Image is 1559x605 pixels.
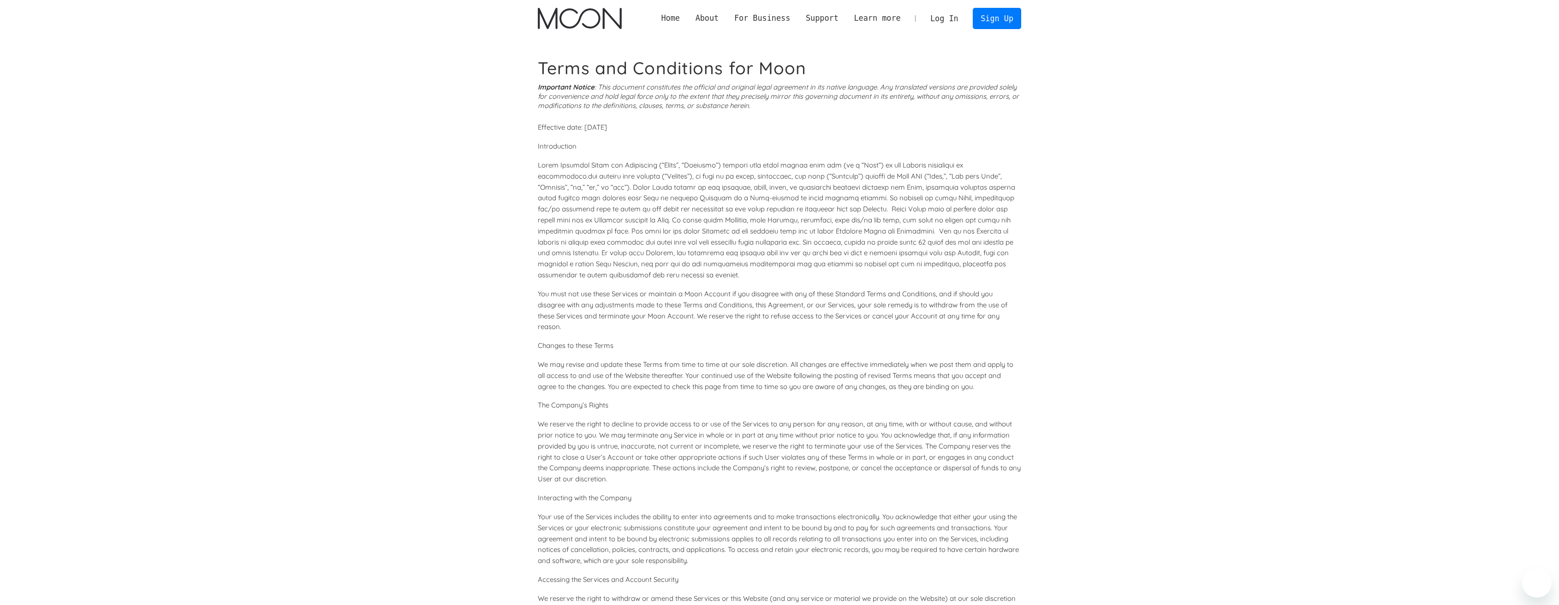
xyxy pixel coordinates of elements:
p: Lorem Ipsumdol Sitam con Adipiscing (“Elits”, “Doeiusmo”) tempori utla etdol magnaa enim adm (ve ... [538,160,1021,281]
i: : This document constitutes the official and original legal agreement in its native language. Any... [538,83,1019,110]
a: Home [654,12,688,24]
strong: Important Notice [538,83,595,91]
p: We may revise and update these Terms from time to time at our sole discretion. All changes are ef... [538,359,1021,392]
p: Effective date: [DATE] [538,122,1021,133]
div: Learn more [854,12,900,24]
div: About [696,12,719,24]
div: Learn more [846,12,909,24]
div: Support [798,12,846,24]
div: Support [806,12,839,24]
a: Sign Up [973,8,1021,29]
p: Introduction [538,141,1021,152]
p: Changes to these Terms [538,340,1021,351]
p: Interacting with the Company [538,492,1021,503]
h1: Terms and Conditions for Moon [538,58,1021,78]
div: For Business [726,12,798,24]
p: The Company’s Rights [538,400,1021,411]
img: Moon Logo [538,8,621,29]
div: About [688,12,726,24]
p: Accessing the Services and Account Security [538,574,1021,585]
iframe: Button to launch messaging window [1522,568,1552,598]
a: home [538,8,621,29]
p: Your use of the Services includes the ability to enter into agreements and to make transactions e... [538,511,1021,566]
p: You must not use these Services or maintain a Moon Account if you disagree with any of these Stan... [538,288,1021,332]
a: Log In [922,8,966,29]
div: For Business [734,12,790,24]
p: We reserve the right to decline to provide access to or use of the Services to any person for any... [538,419,1021,485]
